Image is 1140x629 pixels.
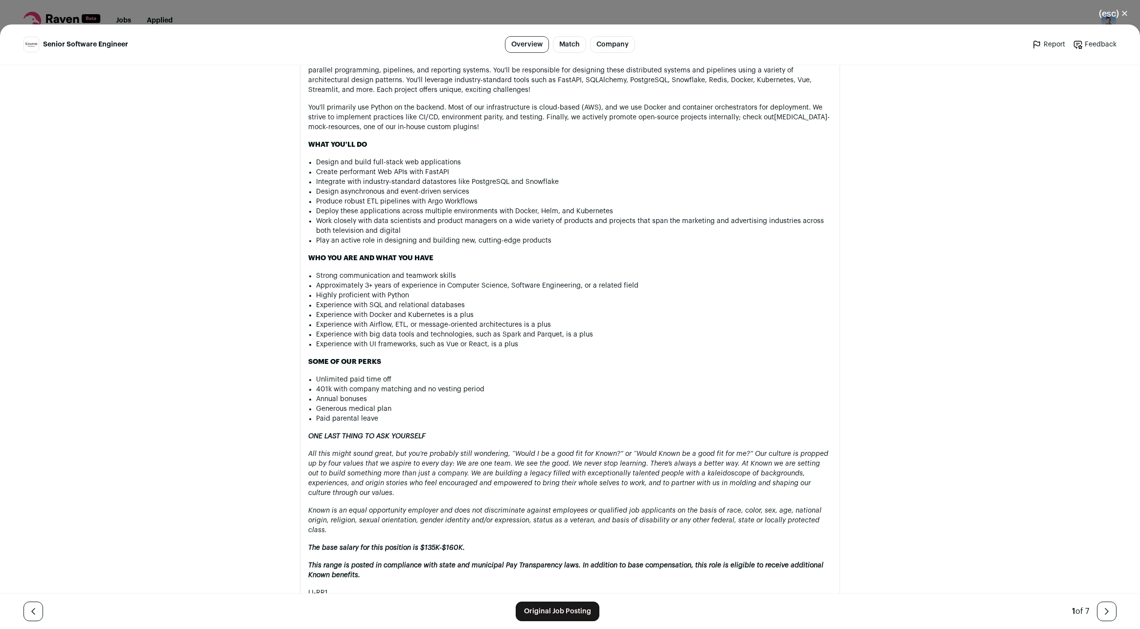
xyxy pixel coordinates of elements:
[316,206,832,216] li: Deploy these applications across multiple environments with Docker, Helm, and Kubernetes
[316,414,832,424] li: Paid parental leave
[316,177,832,187] li: Integrate with industry-standard datastores like PostgreSQL and Snowflake
[43,40,128,49] span: Senior Software Engineer
[1072,606,1089,617] div: of 7
[316,291,832,300] li: Highly proficient with Python
[553,36,586,53] a: Match
[316,167,832,177] li: Create performant Web APIs with FastAPI
[1072,607,1075,615] span: 1
[24,42,39,47] img: bfa9973ed8a9a70f35f59d16a335f17d88ae2c0f45efe8ba688fced51ddf83b8.jpg
[316,339,832,349] li: Experience with UI frameworks, such as Vue or React, is a plus
[1032,40,1065,49] a: Report
[308,433,426,440] em: ONE LAST THING TO ASK YOURSELF
[316,187,832,197] li: Design asynchronous and event-driven services
[308,255,433,262] strong: WHO YOU ARE AND WHAT YOU HAVE
[316,394,832,404] li: Annual bonuses
[316,330,832,339] li: Experience with big data tools and technologies, such as Spark and Parquet, is a plus
[316,310,832,320] li: Experience with Docker and Kubernetes is a plus
[516,602,599,621] a: Original Job Posting
[308,359,381,365] strong: SOME OF OUR PERKS
[308,562,823,579] em: This range is posted in compliance with state and municipal Pay Transparency laws. In addition to...
[316,271,832,281] li: Strong communication and teamwork skills
[316,384,832,394] li: 401k with company matching and no vesting period
[308,450,828,496] em: All this might sound great, but you’re probably still wondering, “Would I be a good fit for Known...
[316,216,832,236] li: Work closely with data scientists and product managers on a wide variety of products and projects...
[316,375,832,384] li: Unlimited paid time off
[505,36,549,53] a: Overview
[316,320,832,330] li: Experience with Airflow, ETL, or message-oriented architectures is a plus
[316,281,832,291] li: Approximately 3+ years of experience in Computer Science, Software Engineering, or a related field
[316,197,832,206] li: Produce robust ETL pipelines with Argo Workflows
[308,544,465,551] em: The base salary for this position is $135K-$160K.
[316,404,832,414] li: Generous medical plan
[316,300,832,310] li: Experience with SQL and relational databases
[308,103,832,132] p: You'll primarily use Python on the backend. Most of our infrastructure is cloud-based (AWS), and ...
[316,157,832,167] li: Design and build full-stack web applications
[590,36,635,53] a: Company
[308,507,821,534] em: Known is an equal opportunity employer and does not discriminate against employees or qualified j...
[1087,3,1140,24] button: Close modal
[308,141,367,148] strong: WHAT YOU'LL DO
[308,46,832,95] p: Because our work is often project-driven, we are constantly reevaluating and updating our tech st...
[308,588,832,598] h1: LI-RR1
[316,236,832,246] li: Play an active role in designing and building new, cutting-edge products
[1073,40,1117,49] a: Feedback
